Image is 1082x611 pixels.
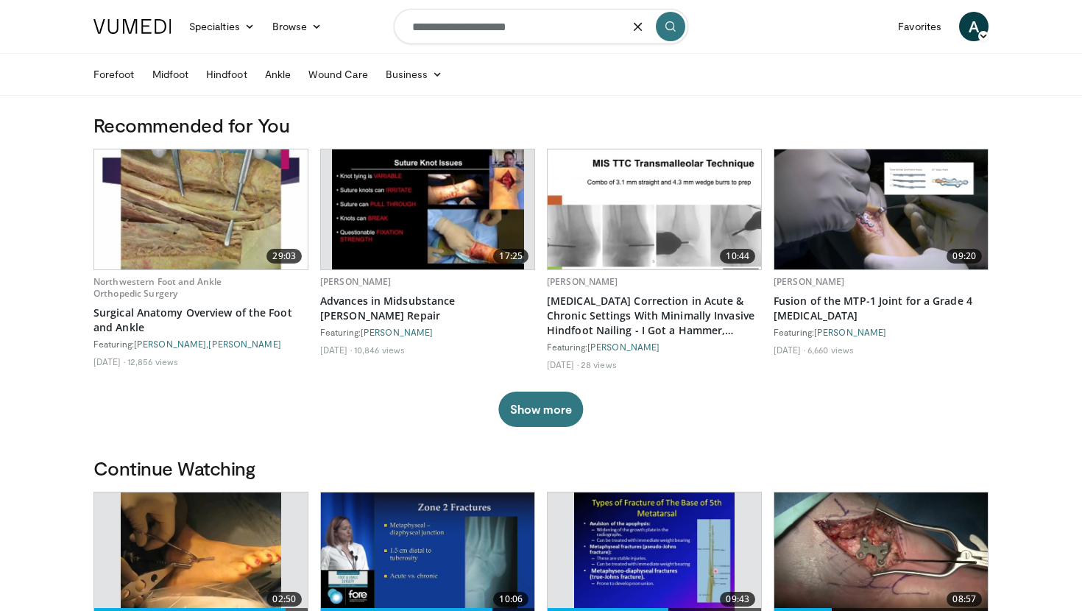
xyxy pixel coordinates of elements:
[127,356,178,367] li: 12,856 views
[361,327,433,337] a: [PERSON_NAME]
[320,326,535,338] div: Featuring:
[354,344,405,356] li: 10,846 views
[394,9,688,44] input: Search topics, interventions
[547,294,762,338] a: [MEDICAL_DATA] Correction in Acute & Chronic Settings With Minimally Invasive Hindfoot Nailing - ...
[548,149,761,269] img: 7b238990-64d5-495c-bfd3-a01049b4c358.620x360_q85_upscale.jpg
[774,294,989,323] a: Fusion of the MTP-1 Joint for a Grade 4 [MEDICAL_DATA]
[300,60,377,89] a: Wound Care
[94,149,308,269] a: 29:03
[547,359,579,370] li: [DATE]
[547,275,618,288] a: [PERSON_NAME]
[208,339,280,349] a: [PERSON_NAME]
[266,592,302,607] span: 02:50
[264,12,331,41] a: Browse
[180,12,264,41] a: Specialties
[774,275,845,288] a: [PERSON_NAME]
[814,327,886,337] a: [PERSON_NAME]
[321,149,534,269] a: 17:25
[94,149,308,269] img: 938aaba1-a3f5-4d34-8f26-22b80dc3addc.620x360_q85_upscale.jpg
[134,339,206,349] a: [PERSON_NAME]
[93,275,222,300] a: Northwestern Foot and Ankle Orthopedic Surgery
[947,249,982,264] span: 09:20
[93,19,172,34] img: VuMedi Logo
[774,149,988,269] img: ddb27d7a-c5cd-46b0-848e-b0c966468a6e.620x360_q85_upscale.jpg
[493,249,528,264] span: 17:25
[774,326,989,338] div: Featuring:
[144,60,198,89] a: Midfoot
[959,12,989,41] a: A
[720,249,755,264] span: 10:44
[197,60,256,89] a: Hindfoot
[320,275,392,288] a: [PERSON_NAME]
[93,356,125,367] li: [DATE]
[256,60,300,89] a: Ankle
[807,344,854,356] li: 6,660 views
[889,12,950,41] a: Favorites
[93,456,989,480] h3: Continue Watching
[85,60,144,89] a: Forefoot
[320,294,535,323] a: Advances in Midsubstance [PERSON_NAME] Repair
[332,149,524,269] img: 2744df12-43f9-44a0-9793-88526dca8547.620x360_q85_upscale.jpg
[377,60,452,89] a: Business
[498,392,583,427] button: Show more
[93,113,989,137] h3: Recommended for You
[266,249,302,264] span: 29:03
[774,344,805,356] li: [DATE]
[93,338,308,350] div: Featuring: ,
[547,341,762,353] div: Featuring:
[720,592,755,607] span: 09:43
[947,592,982,607] span: 08:57
[93,305,308,335] a: Surgical Anatomy Overview of the Foot and Ankle
[774,149,988,269] a: 09:20
[320,344,352,356] li: [DATE]
[587,342,660,352] a: [PERSON_NAME]
[493,592,528,607] span: 10:06
[581,359,617,370] li: 28 views
[548,149,761,269] a: 10:44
